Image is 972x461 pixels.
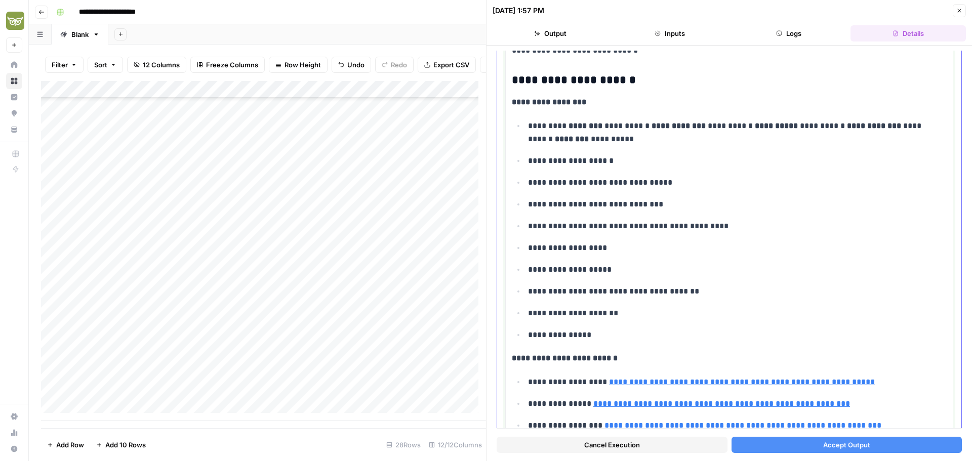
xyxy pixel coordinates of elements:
button: Export CSV [418,57,476,73]
span: Add Row [56,440,84,450]
span: Freeze Columns [206,60,258,70]
a: Opportunities [6,105,22,121]
button: Output [493,25,608,41]
a: Settings [6,408,22,425]
button: Inputs [612,25,727,41]
span: Sort [94,60,107,70]
button: Accept Output [732,437,962,453]
button: Sort [88,57,123,73]
a: Blank [52,24,108,45]
button: Workspace: Evergreen Media [6,8,22,33]
button: Undo [332,57,371,73]
a: Insights [6,89,22,105]
img: Evergreen Media Logo [6,12,24,30]
div: 12/12 Columns [425,437,486,453]
button: Help + Support [6,441,22,457]
button: Logs [732,25,847,41]
span: Filter [52,60,68,70]
button: Redo [375,57,414,73]
div: [DATE] 1:57 PM [493,6,544,16]
button: Add 10 Rows [90,437,152,453]
span: Redo [391,60,407,70]
button: Freeze Columns [190,57,265,73]
span: Undo [347,60,364,70]
button: Row Height [269,57,328,73]
a: Home [6,57,22,73]
span: Export CSV [433,60,469,70]
button: Details [850,25,966,41]
div: 28 Rows [382,437,425,453]
a: Usage [6,425,22,441]
span: Cancel Execution [584,440,640,450]
span: Add 10 Rows [105,440,146,450]
a: Your Data [6,121,22,138]
span: Row Height [285,60,321,70]
div: Blank [71,29,89,39]
a: Browse [6,73,22,89]
button: Add Row [41,437,90,453]
button: Cancel Execution [497,437,727,453]
span: Accept Output [823,440,870,450]
button: Filter [45,57,84,73]
button: 12 Columns [127,57,186,73]
span: 12 Columns [143,60,180,70]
